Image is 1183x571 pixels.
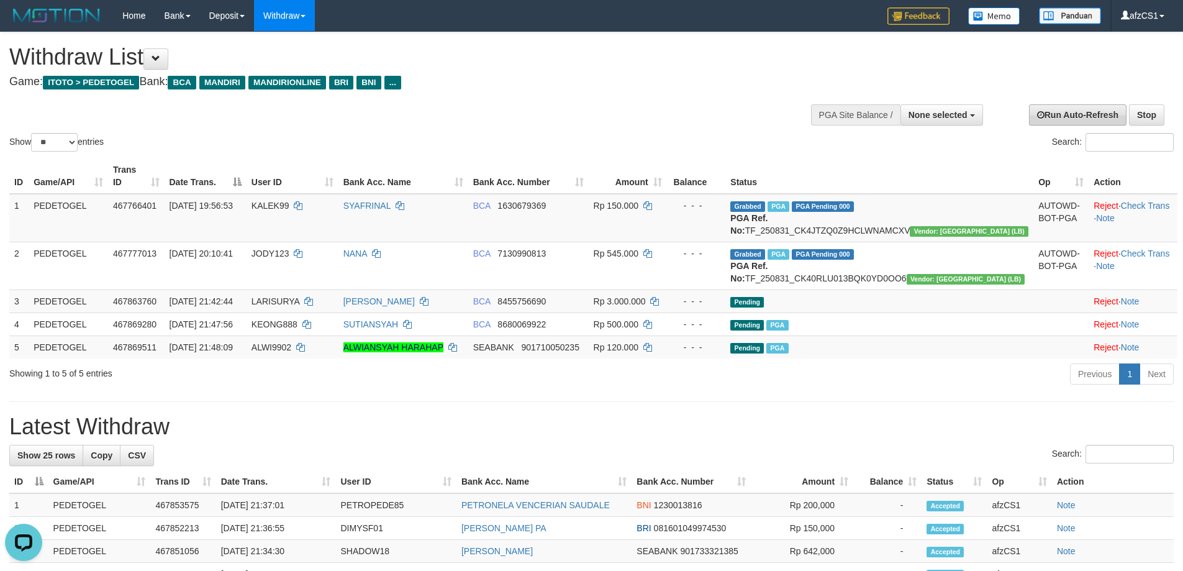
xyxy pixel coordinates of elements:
[1121,342,1140,352] a: Note
[170,249,233,258] span: [DATE] 20:10:41
[252,249,289,258] span: JODY123
[1140,363,1174,385] a: Next
[1094,319,1118,329] a: Reject
[1033,158,1089,194] th: Op: activate to sort column ascending
[725,242,1033,290] td: TF_250831_CK40RLU013BQK0YD0OO6
[1029,104,1126,126] a: Run Auto-Refresh
[252,319,297,329] span: KEONG888
[150,540,215,563] td: 467851056
[216,517,336,540] td: [DATE] 21:36:55
[9,517,48,540] td: 2
[9,290,29,313] td: 3
[672,199,721,212] div: - - -
[521,342,579,352] span: Copy 901710050235 to clipboard
[29,313,108,336] td: PEDETOGEL
[1089,336,1177,359] td: ·
[853,493,922,517] td: -
[120,445,154,466] a: CSV
[751,540,853,563] td: Rp 642,000
[335,517,456,540] td: DIMYSF01
[384,76,401,89] span: ...
[637,546,678,556] span: SEABANK
[9,76,776,88] h4: Game: Bank:
[343,201,391,211] a: SYAFRINAL
[1089,242,1177,290] td: · ·
[1033,242,1089,290] td: AUTOWD-BOT-PGA
[1094,296,1118,306] a: Reject
[654,500,702,510] span: Copy 1230013816 to clipboard
[113,296,156,306] span: 467863760
[113,319,156,329] span: 467869280
[356,76,381,89] span: BNI
[473,319,491,329] span: BCA
[987,470,1051,493] th: Op: activate to sort column ascending
[1089,290,1177,313] td: ·
[252,201,289,211] span: KALEK99
[1057,546,1076,556] a: Note
[170,201,233,211] span: [DATE] 19:56:53
[29,158,108,194] th: Game/API: activate to sort column ascending
[335,493,456,517] td: PETROPEDE85
[128,450,146,460] span: CSV
[1089,158,1177,194] th: Action
[150,470,215,493] th: Trans ID: activate to sort column ascending
[29,194,108,242] td: PEDETOGEL
[216,540,336,563] td: [DATE] 21:34:30
[150,493,215,517] td: 467853575
[29,336,108,359] td: PEDETOGEL
[811,104,900,126] div: PGA Site Balance /
[170,342,233,352] span: [DATE] 21:48:09
[922,470,987,493] th: Status: activate to sort column ascending
[1096,213,1115,223] a: Note
[9,445,83,466] a: Show 25 rows
[461,500,610,510] a: PETRONELA VENCERIAN SAUDALE
[730,297,764,308] span: Pending
[792,249,854,260] span: PGA Pending
[473,296,491,306] span: BCA
[343,249,367,258] a: NANA
[9,414,1174,439] h1: Latest Withdraw
[9,6,104,25] img: MOTION_logo.png
[672,247,721,260] div: - - -
[343,319,398,329] a: SUTIANSYAH
[1121,201,1170,211] a: Check Trans
[887,7,950,25] img: Feedback.jpg
[9,158,29,194] th: ID
[91,450,112,460] span: Copy
[9,45,776,70] h1: Withdraw List
[248,76,326,89] span: MANDIRIONLINE
[9,362,484,380] div: Showing 1 to 5 of 5 entries
[473,249,491,258] span: BCA
[1033,194,1089,242] td: AUTOWD-BOT-PGA
[29,242,108,290] td: PEDETOGEL
[680,546,738,556] span: Copy 901733321385 to clipboard
[5,5,42,42] button: Open LiveChat chat widget
[1096,261,1115,271] a: Note
[113,342,156,352] span: 467869511
[853,517,922,540] td: -
[329,76,353,89] span: BRI
[48,517,151,540] td: PEDETOGEL
[9,313,29,336] td: 4
[730,320,764,331] span: Pending
[1039,7,1101,24] img: panduan.png
[497,319,546,329] span: Copy 8680069922 to clipboard
[17,450,75,460] span: Show 25 rows
[497,249,546,258] span: Copy 7130990813 to clipboard
[987,517,1051,540] td: afzCS1
[1121,319,1140,329] a: Note
[31,133,78,152] select: Showentries
[1052,445,1174,464] label: Search:
[1121,296,1140,306] a: Note
[468,158,589,194] th: Bank Acc. Number: activate to sort column ascending
[170,296,233,306] span: [DATE] 21:42:44
[909,110,968,120] span: None selected
[48,493,151,517] td: PEDETOGEL
[1070,363,1120,385] a: Previous
[1094,342,1118,352] a: Reject
[9,242,29,290] td: 2
[338,158,468,194] th: Bank Acc. Name: activate to sort column ascending
[594,201,638,211] span: Rp 150.000
[473,342,514,352] span: SEABANK
[1057,523,1076,533] a: Note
